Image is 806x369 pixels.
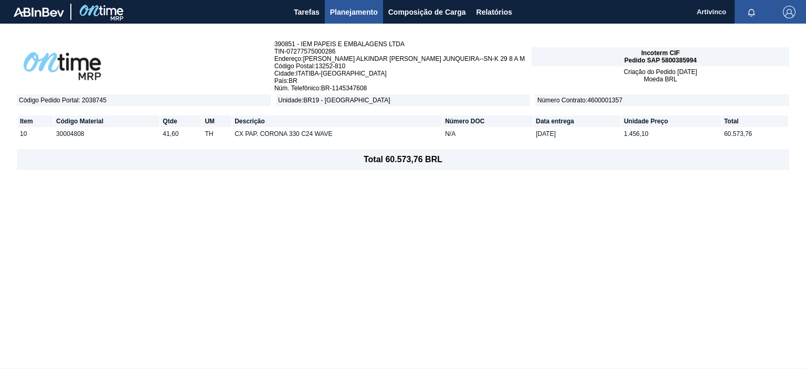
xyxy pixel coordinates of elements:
[443,128,533,140] td: N/A
[161,115,201,127] th: Qtde
[274,62,532,70] span: Código Postal : 13252-810
[274,40,532,48] span: 390851 - IEM PAPEIS E EMBALAGENS LTDA
[274,70,532,77] span: Cidade : ITATIBA-[GEOGRAPHIC_DATA]
[18,128,53,140] td: 10
[274,85,532,92] span: Núm. Telefônico : BR-1145347608
[14,7,64,17] img: TNhmsLtSVTkK8tSr43FrP2fwEKptu5GPRR3wAAAABJRU5ErkJggg==
[622,115,721,127] th: Unidade Preço
[735,5,768,19] button: Notificações
[476,6,512,18] span: Relatórios
[624,68,697,76] span: Criação do Pedido [DATE]
[232,115,442,127] th: Descrição
[232,128,442,140] td: CX PAP. CORONA 330 C24 WAVE
[534,115,621,127] th: Data entrega
[534,128,621,140] td: [DATE]
[276,94,530,106] span: Unidade : BR19 - [GEOGRAPHIC_DATA]
[624,57,697,64] span: Pedido SAP 5800385994
[443,115,533,127] th: Número DOC
[330,6,378,18] span: Planejamento
[722,115,788,127] th: Total
[641,49,680,57] span: Incoterm CIF
[722,128,788,140] td: 60.573,76
[274,77,532,85] span: País : BR
[274,55,532,62] span: Endereço : [PERSON_NAME] ALKINDAR [PERSON_NAME] JUNQUEIRA--SN-K 29 8 A M
[18,115,53,127] th: Item
[54,115,160,127] th: Código Material
[54,128,160,140] td: 30004808
[388,6,466,18] span: Composição de Carga
[17,149,789,170] footer: Total 60.573,76 BRL
[294,6,320,18] span: Tarefas
[783,6,796,18] img: Logout
[203,115,231,127] th: UM
[161,128,201,140] td: 41,60
[535,94,789,106] span: Número Contrato : 4600001357
[17,94,271,106] span: Código Pedido Portal : 2038745
[203,128,231,140] td: TH
[274,48,532,55] span: TIN - 07277575000286
[17,45,108,87] img: abOntimeLogoPreto.41694eb1.png
[622,128,721,140] td: 1.456,10
[644,76,677,83] span: Moeda BRL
